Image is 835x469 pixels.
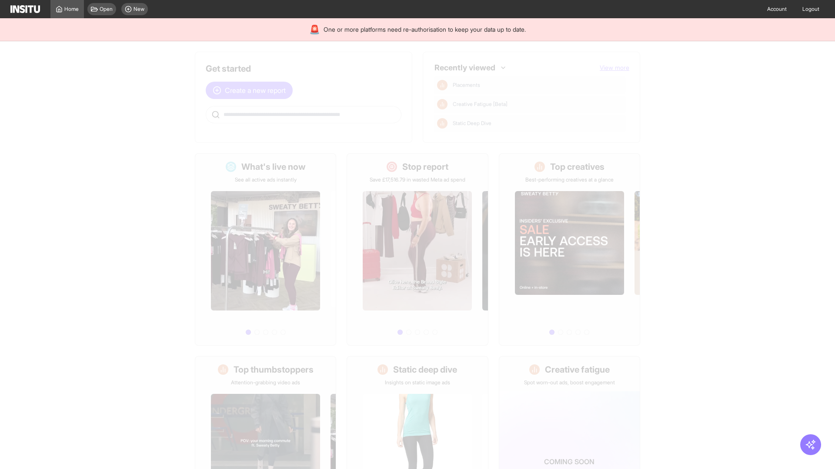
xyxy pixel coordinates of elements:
[324,25,526,34] span: One or more platforms need re-authorisation to keep your data up to date.
[100,6,113,13] span: Open
[134,6,144,13] span: New
[10,5,40,13] img: Logo
[64,6,79,13] span: Home
[309,23,320,36] div: 🚨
